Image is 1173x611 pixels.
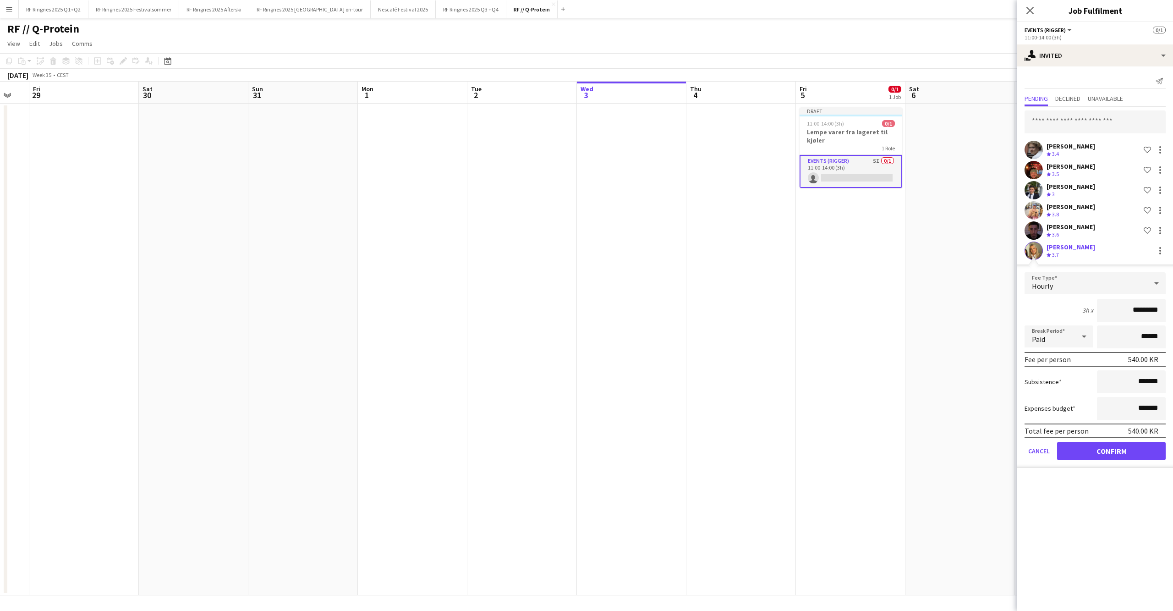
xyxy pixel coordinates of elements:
span: 3 [579,90,593,100]
label: Expenses budget [1025,404,1075,413]
span: Tue [471,85,482,93]
span: Edit [29,39,40,48]
span: Events (Rigger) [1025,27,1066,33]
a: Comms [68,38,96,50]
span: Fri [800,85,807,93]
button: Nescafé Festival 2025 [371,0,436,18]
button: RF Ringnes 2025 [GEOGRAPHIC_DATA] on-tour [249,0,371,18]
span: 11:00-14:00 (3h) [807,120,844,127]
button: Cancel [1025,442,1053,460]
span: 0/1 [882,120,895,127]
div: [PERSON_NAME] [1047,203,1095,211]
button: RF // Q-Protein [506,0,558,18]
span: 3.8 [1052,211,1059,218]
span: Sat [143,85,153,93]
span: Comms [72,39,93,48]
div: Fee per person [1025,355,1071,364]
a: Jobs [45,38,66,50]
button: RF Ringnes 2025 Afterski [179,0,249,18]
span: Sat [909,85,919,93]
span: Hourly [1032,281,1053,291]
div: Draft [800,107,902,115]
span: 3.5 [1052,171,1059,177]
span: 1 Role [882,145,895,152]
span: Declined [1055,95,1080,102]
div: [DATE] [7,71,28,80]
div: Invited [1017,44,1173,66]
span: 3 [1052,191,1055,198]
span: View [7,39,20,48]
app-job-card: Draft11:00-14:00 (3h)0/1Lempe varer fra lageret til kjøler1 RoleEvents (Rigger)5I0/111:00-14:00 (3h) [800,107,902,188]
label: Subsistence [1025,378,1062,386]
span: 4 [689,90,702,100]
div: [PERSON_NAME] [1047,162,1095,171]
span: Thu [690,85,702,93]
div: [PERSON_NAME] [1047,243,1095,251]
span: Week 35 [30,72,53,78]
span: 0/1 [1153,27,1166,33]
div: 11:00-14:00 (3h) [1025,34,1166,41]
span: Fri [33,85,40,93]
span: 3.4 [1052,150,1059,157]
button: Events (Rigger) [1025,27,1073,33]
a: Edit [26,38,44,50]
div: [PERSON_NAME] [1047,182,1095,191]
span: 0/1 [888,86,901,93]
button: RF Ringnes 2025 Festivalsommer [88,0,179,18]
div: 1 Job [889,94,901,100]
a: View [4,38,24,50]
span: Unavailable [1088,95,1123,102]
span: 3.6 [1052,231,1059,238]
span: 2 [470,90,482,100]
app-card-role: Events (Rigger)5I0/111:00-14:00 (3h) [800,155,902,188]
span: 3.7 [1052,251,1059,258]
span: Jobs [49,39,63,48]
div: 540.00 KR [1128,426,1158,435]
h3: Job Fulfilment [1017,5,1173,17]
div: [PERSON_NAME] [1047,142,1095,150]
span: 31 [251,90,263,100]
h1: RF // Q-Protein [7,22,79,36]
span: 30 [141,90,153,100]
span: Mon [362,85,373,93]
button: RF Ringnes 2025 Q3 +Q4 [436,0,506,18]
span: Sun [252,85,263,93]
div: 540.00 KR [1128,355,1158,364]
div: Total fee per person [1025,426,1089,435]
button: RF Ringnes 2025 Q1+Q2 [19,0,88,18]
span: 1 [360,90,373,100]
button: Confirm [1057,442,1166,460]
div: 3h x [1082,306,1093,314]
div: CEST [57,72,69,78]
span: Pending [1025,95,1048,102]
span: 29 [32,90,40,100]
span: Wed [581,85,593,93]
span: Paid [1032,335,1045,344]
span: 5 [798,90,807,100]
div: [PERSON_NAME] [1047,223,1095,231]
span: 6 [908,90,919,100]
h3: Lempe varer fra lageret til kjøler [800,128,902,144]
